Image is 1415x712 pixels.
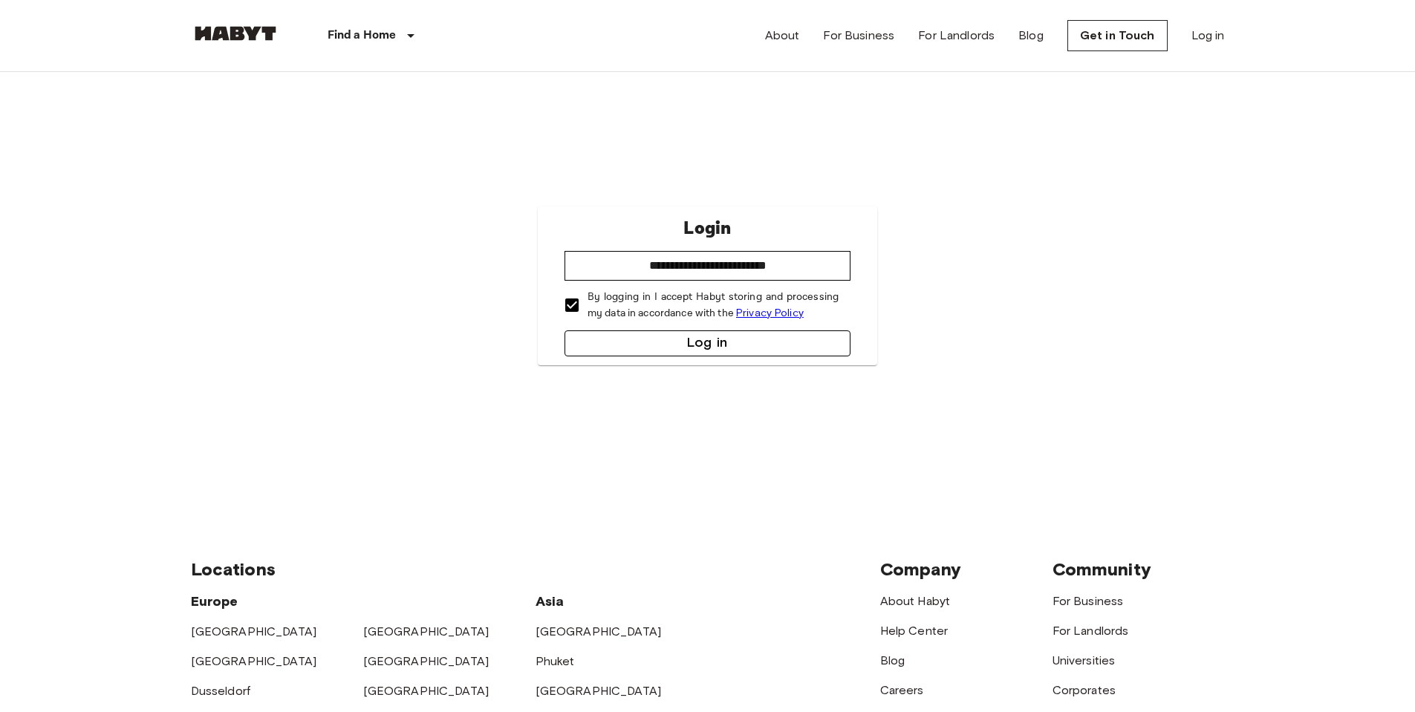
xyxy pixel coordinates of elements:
[1018,27,1044,45] a: Blog
[765,27,800,45] a: About
[823,27,894,45] a: For Business
[880,624,949,638] a: Help Center
[191,26,280,41] img: Habyt
[736,307,804,319] a: Privacy Policy
[191,684,251,698] a: Dusseldorf
[1053,558,1151,580] span: Community
[1191,27,1225,45] a: Log in
[328,27,397,45] p: Find a Home
[363,624,489,638] a: [GEOGRAPHIC_DATA]
[1053,653,1116,667] a: Universities
[918,27,995,45] a: For Landlords
[536,654,575,668] a: Phuket
[880,653,905,667] a: Blog
[880,683,924,697] a: Careers
[880,558,962,580] span: Company
[1053,683,1116,697] a: Corporates
[683,215,731,242] p: Login
[536,684,662,698] a: [GEOGRAPHIC_DATA]
[363,684,489,698] a: [GEOGRAPHIC_DATA]
[565,330,850,356] button: Log in
[1067,20,1168,51] a: Get in Touch
[880,594,951,608] a: About Habyt
[1053,594,1124,608] a: For Business
[536,593,565,610] span: Asia
[191,593,238,610] span: Europe
[191,558,276,580] span: Locations
[191,624,317,638] a: [GEOGRAPHIC_DATA]
[536,624,662,638] a: [GEOGRAPHIC_DATA]
[1053,624,1129,638] a: For Landlords
[363,654,489,668] a: [GEOGRAPHIC_DATA]
[588,290,839,321] p: By logging in I accept Habyt storing and processing my data in accordance with the
[191,654,317,668] a: [GEOGRAPHIC_DATA]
